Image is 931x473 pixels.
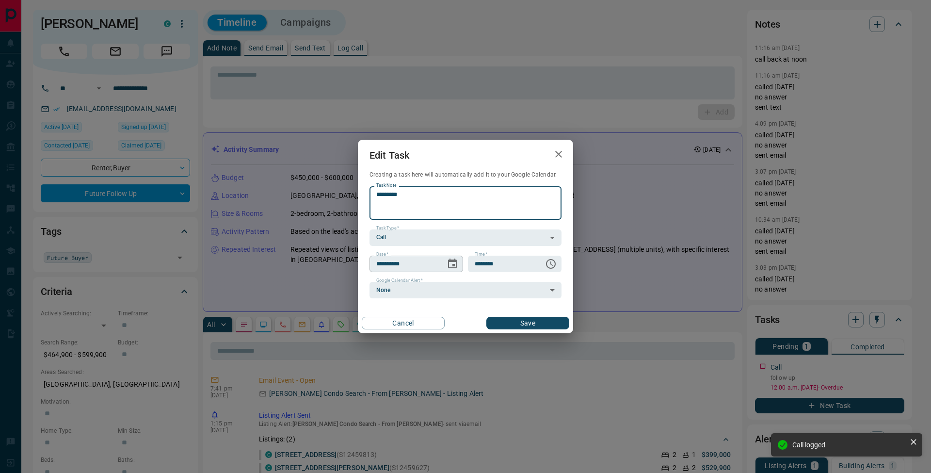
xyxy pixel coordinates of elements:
button: Choose date, selected date is Oct 14, 2025 [443,254,462,274]
p: Creating a task here will automatically add it to your Google Calendar. [369,171,562,179]
button: Save [486,317,569,329]
button: Cancel [362,317,445,329]
label: Google Calendar Alert [376,277,423,284]
h2: Edit Task [358,140,421,171]
label: Date [376,251,388,258]
label: Time [475,251,487,258]
div: Call logged [792,441,906,449]
label: Task Type [376,225,399,231]
button: Choose time, selected time is 12:00 AM [541,254,561,274]
label: Task Note [376,182,396,189]
div: None [369,282,562,298]
div: Call [369,229,562,246]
